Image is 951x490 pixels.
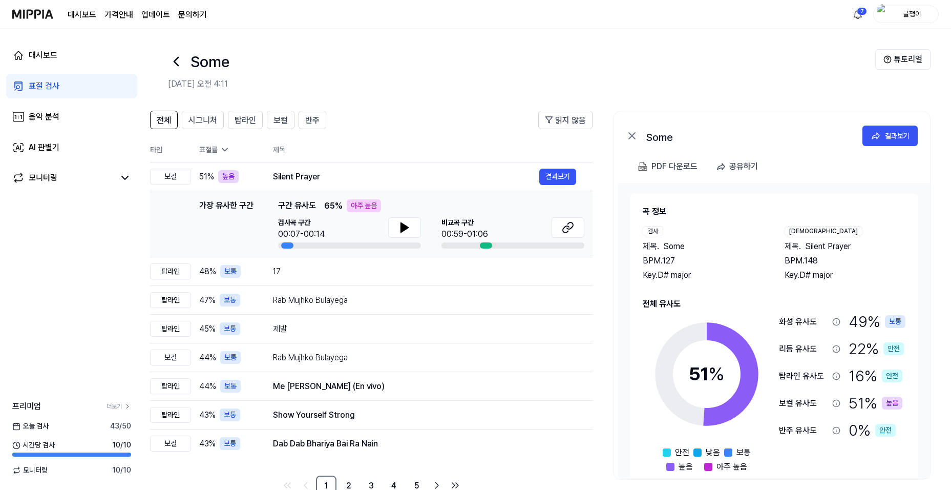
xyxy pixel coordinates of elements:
[849,392,902,415] div: 51 %
[6,105,137,129] a: 음악 분석
[110,421,131,432] span: 43 / 50
[199,199,253,249] div: 가장 유사한 구간
[877,4,889,25] img: profile
[220,265,241,278] div: 보통
[875,49,931,70] button: 튜토리얼
[150,436,191,452] div: 보컬
[892,8,932,19] div: 글쟁이
[273,352,576,364] div: Rab Mujhko Bulayega
[278,228,325,240] div: 00:07-00:14
[555,114,586,127] span: 읽지 않음
[785,269,906,281] div: Key. D# major
[441,217,488,228] span: 비교곡 구간
[150,407,191,423] div: 탑라인
[273,323,576,335] div: 제발
[220,437,240,450] div: 보통
[849,337,904,360] div: 22 %
[643,255,764,267] div: BPM. 127
[150,350,191,365] div: 보컬
[278,217,325,228] span: 검사곡 구간
[736,446,751,459] span: 보통
[199,294,216,307] span: 47 %
[220,380,241,393] div: 보통
[141,9,170,21] a: 업데이트
[150,111,178,129] button: 전체
[199,171,214,183] span: 51 %
[849,419,896,442] div: 0 %
[885,315,905,328] div: 보통
[646,130,851,142] div: Some
[785,240,801,253] span: 제목 .
[882,370,902,382] div: 안전
[779,370,828,382] div: 탑라인 유사도
[12,172,115,184] a: 모니터링
[199,380,216,393] span: 44 %
[636,156,700,177] button: PDF 다운로드
[643,240,659,253] span: 제목 .
[273,438,576,450] div: Dab Dab Bhariya Bai Ra Nain
[182,111,224,129] button: 시그니처
[805,240,851,253] span: Silent Prayer
[882,397,902,410] div: 높음
[6,135,137,160] a: AI 판별기
[29,49,57,62] div: 대시보드
[267,111,294,129] button: 보컬
[618,183,930,478] a: 곡 정보검사제목.SomeBPM.127Key.D# major[DEMOGRAPHIC_DATA]제목.Silent PrayerBPM.148Key.D# major전체 유사도51%안전낮...
[273,294,576,307] div: Rab Mujhko Bulayega
[643,298,905,310] h2: 전체 유사도
[150,292,191,308] div: 탑라인
[643,206,905,218] h2: 곡 정보
[278,199,316,212] span: 구간 유사도
[539,169,576,185] a: 결과보기
[29,172,57,184] div: 모니터링
[150,263,191,279] div: 탑라인
[191,50,229,73] h1: Some
[273,266,576,278] div: 17
[716,461,747,473] span: 아주 높음
[12,465,48,476] span: 모니터링
[852,8,864,21] img: 알림
[883,342,904,355] div: 안전
[12,421,49,432] span: 오늘 검사
[643,269,764,281] div: Key. D# major
[651,160,698,173] div: PDF 다운로드
[150,378,191,394] div: 탑라인
[150,137,191,162] th: 타입
[168,78,875,90] h2: [DATE] 오전 4:11
[675,446,689,459] span: 안전
[779,424,828,437] div: 반주 유사도
[199,323,216,335] span: 45 %
[104,9,133,21] button: 가격안내
[862,126,918,146] button: 결과보기
[220,409,240,421] div: 보통
[273,114,288,127] span: 보컬
[68,9,96,21] a: 대시보드
[273,409,576,421] div: Show Yourself Strong
[188,114,217,127] span: 시그니처
[107,402,131,411] a: 더보기
[706,446,720,459] span: 낮음
[708,363,725,385] span: %
[305,114,320,127] span: 반주
[29,111,59,123] div: 음악 분석
[228,111,263,129] button: 탑라인
[199,352,216,364] span: 44 %
[883,55,892,64] img: Help
[199,409,216,421] span: 43 %
[199,438,216,450] span: 43 %
[679,461,693,473] span: 높음
[220,294,240,307] div: 보통
[29,141,59,154] div: AI 판별기
[729,160,758,173] div: 공유하기
[857,7,867,15] div: 7
[538,111,593,129] button: 읽지 않음
[218,170,239,183] div: 높음
[199,266,216,278] span: 48 %
[29,80,59,92] div: 표절 검사
[347,199,381,212] div: 아주 높음
[785,255,906,267] div: BPM. 148
[663,240,685,253] span: Some
[779,343,828,355] div: 리듬 유사도
[712,156,766,177] button: 공유하기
